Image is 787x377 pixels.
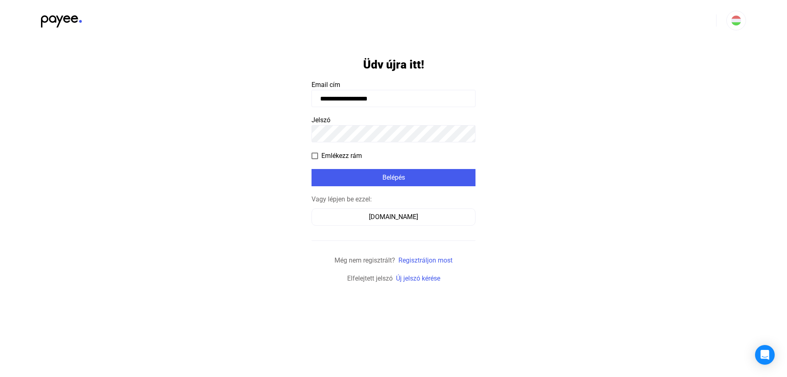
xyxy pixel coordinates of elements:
[334,256,395,264] span: Még nem regisztrált?
[314,212,473,222] div: [DOMAIN_NAME]
[312,116,330,124] span: Jelszó
[314,173,473,183] div: Belépés
[312,213,475,221] a: [DOMAIN_NAME]
[312,208,475,226] button: [DOMAIN_NAME]
[312,81,340,89] span: Email cím
[363,57,424,72] h1: Üdv újra itt!
[755,345,775,365] div: Open Intercom Messenger
[398,256,453,264] a: Regisztráljon most
[396,274,440,282] a: Új jelszó kérése
[347,274,393,282] span: Elfelejtett jelszó
[321,151,362,161] span: Emlékezz rám
[731,16,741,25] img: HU
[312,194,475,204] div: Vagy lépjen be ezzel:
[312,169,475,186] button: Belépés
[726,11,746,30] button: HU
[41,11,82,27] img: black-payee-blue-dot.svg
